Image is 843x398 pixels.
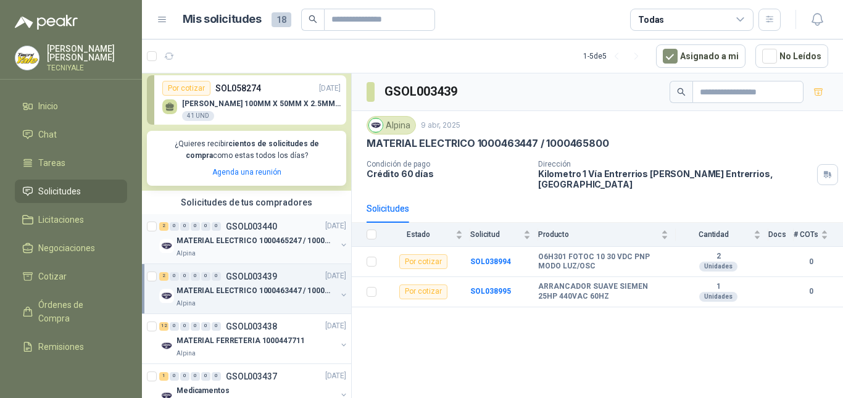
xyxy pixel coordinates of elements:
[180,372,189,381] div: 0
[38,156,65,170] span: Tareas
[15,46,39,70] img: Company Logo
[699,292,737,302] div: Unidades
[15,265,127,288] a: Cotizar
[768,223,794,247] th: Docs
[183,10,262,28] h1: Mis solicitudes
[470,287,511,296] a: SOL038995
[470,230,521,239] span: Solicitud
[176,385,230,397] p: Medicamentos
[538,168,812,189] p: Kilometro 1 Vía Entrerrios [PERSON_NAME] Entrerrios , [GEOGRAPHIC_DATA]
[538,282,668,301] b: ARRANCADOR SUAVE SIEMEN 25HP 440VAC 60HZ
[176,285,330,297] p: MATERIAL ELECTRICO 1000463447 / 1000465800
[755,44,828,68] button: No Leídos
[399,284,447,299] div: Por cotizar
[325,370,346,382] p: [DATE]
[794,223,843,247] th: # COTs
[186,139,319,160] b: cientos de solicitudes de compra
[38,340,84,354] span: Remisiones
[142,191,351,214] div: Solicitudes de tus compradores
[170,272,179,281] div: 0
[47,44,127,62] p: [PERSON_NAME] [PERSON_NAME]
[38,270,67,283] span: Cotizar
[367,168,528,179] p: Crédito 60 días
[147,75,346,125] a: Por cotizarSOL058274[DATE] [PERSON_NAME] 100MM X 50MM X 2.5MM X 6 MTS41 UND
[367,202,409,215] div: Solicitudes
[159,219,349,259] a: 2 0 0 0 0 0 GSOL003440[DATE] Company LogoMATERIAL ELECTRICO 1000465247 / 1000466995Alpina
[170,222,179,231] div: 0
[656,44,745,68] button: Asignado a mi
[15,151,127,175] a: Tareas
[384,223,470,247] th: Estado
[176,335,304,347] p: MATERIAL FERRETERIA 1000447711
[201,372,210,381] div: 0
[176,299,196,309] p: Alpina
[38,213,84,226] span: Licitaciones
[325,270,346,282] p: [DATE]
[191,272,200,281] div: 0
[176,235,330,247] p: MATERIAL ELECTRICO 1000465247 / 1000466995
[538,230,658,239] span: Producto
[182,111,214,121] div: 41 UND
[182,99,341,108] p: [PERSON_NAME] 100MM X 50MM X 2.5MM X 6 MTS
[212,222,221,231] div: 0
[159,319,349,359] a: 12 0 0 0 0 0 GSOL003438[DATE] Company LogoMATERIAL FERRETERIA 1000447711Alpina
[699,262,737,272] div: Unidades
[309,15,317,23] span: search
[325,220,346,232] p: [DATE]
[226,272,277,281] p: GSOL003439
[421,120,460,131] p: 9 abr, 2025
[159,272,168,281] div: 2
[384,230,453,239] span: Estado
[538,160,812,168] p: Dirección
[38,298,115,325] span: Órdenes de Compra
[367,160,528,168] p: Condición de pago
[176,349,196,359] p: Alpina
[38,99,58,113] span: Inicio
[470,257,511,266] a: SOL038994
[162,81,210,96] div: Por cotizar
[638,13,664,27] div: Todas
[470,223,538,247] th: Solicitud
[15,335,127,359] a: Remisiones
[180,272,189,281] div: 0
[154,138,339,162] p: ¿Quieres recibir como estas todos los días?
[47,64,127,72] p: TECNIYALE
[159,289,174,304] img: Company Logo
[212,168,281,176] a: Agenda una reunión
[191,222,200,231] div: 0
[159,222,168,231] div: 2
[367,137,608,150] p: MATERIAL ELECTRICO 1000463447 / 1000465800
[180,222,189,231] div: 0
[538,223,676,247] th: Producto
[319,83,341,94] p: [DATE]
[325,320,346,332] p: [DATE]
[367,116,416,135] div: Alpina
[583,46,646,66] div: 1 - 5 de 5
[170,322,179,331] div: 0
[159,269,349,309] a: 2 0 0 0 0 0 GSOL003439[DATE] Company LogoMATERIAL ELECTRICO 1000463447 / 1000465800Alpina
[676,223,768,247] th: Cantidad
[15,293,127,330] a: Órdenes de Compra
[399,254,447,269] div: Por cotizar
[272,12,291,27] span: 18
[215,81,261,95] p: SOL058274
[676,282,761,292] b: 1
[191,372,200,381] div: 0
[159,239,174,254] img: Company Logo
[677,88,686,96] span: search
[794,286,828,297] b: 0
[180,322,189,331] div: 0
[159,322,168,331] div: 12
[38,128,57,141] span: Chat
[170,372,179,381] div: 0
[226,222,277,231] p: GSOL003440
[794,230,818,239] span: # COTs
[676,230,751,239] span: Cantidad
[159,372,168,381] div: 1
[212,272,221,281] div: 0
[176,249,196,259] p: Alpina
[212,322,221,331] div: 0
[794,256,828,268] b: 0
